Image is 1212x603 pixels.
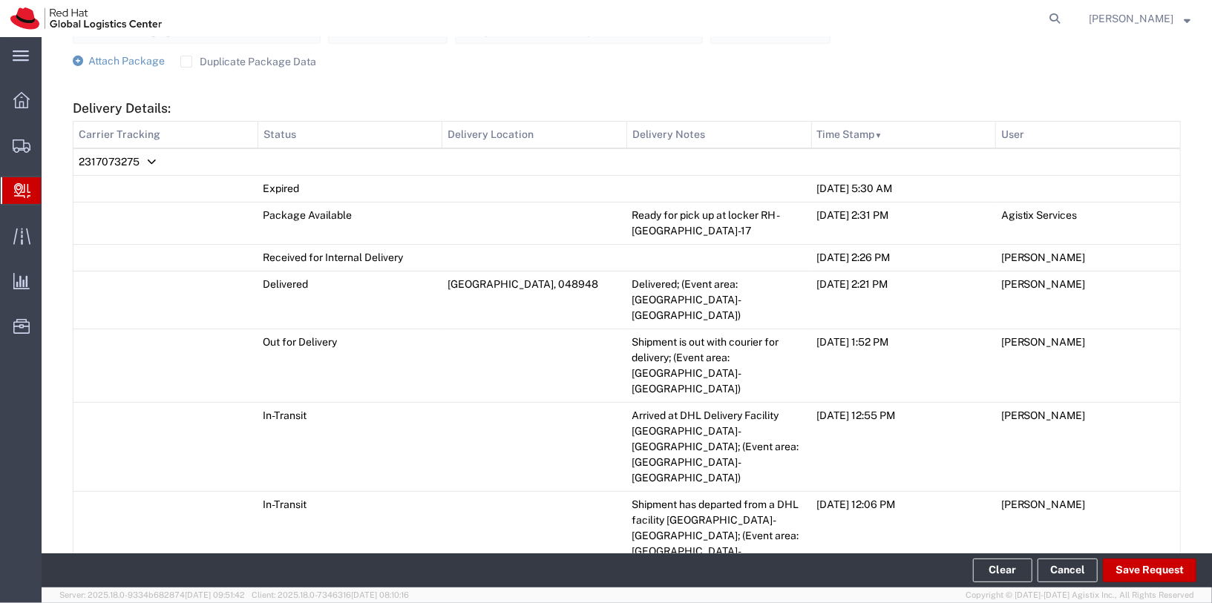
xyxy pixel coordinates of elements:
td: [DATE] 1:52 PM [811,329,996,402]
label: Duplicate Package Data [180,56,316,67]
td: Delivered [258,271,442,329]
td: Delivered; (Event area: [GEOGRAPHIC_DATA]-[GEOGRAPHIC_DATA]) [626,271,811,329]
td: Received for Internal Delivery [258,244,442,271]
button: Save Request [1103,558,1196,582]
span: [DATE] 08:10:16 [351,590,409,599]
td: [PERSON_NAME] [996,244,1181,271]
td: [PERSON_NAME] [996,402,1181,491]
th: Delivery Location [442,121,627,148]
th: Carrier Tracking [73,121,258,148]
td: Ready for pick up at locker RH - [GEOGRAPHIC_DATA]-17 [626,202,811,244]
td: Arrived at DHL Delivery Facility [GEOGRAPHIC_DATA]-[GEOGRAPHIC_DATA]; (Event area: [GEOGRAPHIC_DA... [626,402,811,491]
td: [PERSON_NAME] [996,329,1181,402]
td: [DATE] 12:06 PM [811,491,996,580]
td: In-Transit [258,402,442,491]
td: [DATE] 5:30 AM [811,175,996,202]
a: Cancel [1038,558,1098,582]
th: Status [258,121,442,148]
td: [PERSON_NAME] [996,271,1181,329]
button: Clear [973,558,1032,582]
span: 2317073275 [79,156,140,168]
span: Sally Chua [1089,10,1173,27]
img: logo [10,7,162,30]
td: Expired [258,175,442,202]
h5: Delivery Details: [73,100,1181,116]
td: [PERSON_NAME] [996,491,1181,580]
td: [DATE] 2:26 PM [811,244,996,271]
th: Time Stamp [811,121,996,148]
td: [DATE] 12:55 PM [811,402,996,491]
td: Shipment has departed from a DHL facility [GEOGRAPHIC_DATA]-[GEOGRAPHIC_DATA]; (Event area: [GEOG... [626,491,811,580]
span: Copyright © [DATE]-[DATE] Agistix Inc., All Rights Reserved [966,589,1194,602]
td: In-Transit [258,491,442,580]
span: Attach Package [88,55,165,67]
td: Package Available [258,202,442,244]
td: Out for Delivery [258,329,442,402]
td: [DATE] 2:31 PM [811,202,996,244]
button: [PERSON_NAME] [1088,10,1191,27]
td: Agistix Services [996,202,1181,244]
th: User [996,121,1181,148]
span: [DATE] 09:51:42 [185,590,245,599]
td: Shipment is out with courier for delivery; (Event area: [GEOGRAPHIC_DATA]-[GEOGRAPHIC_DATA]) [626,329,811,402]
td: [DATE] 2:21 PM [811,271,996,329]
span: Client: 2025.18.0-7346316 [252,590,409,599]
td: [GEOGRAPHIC_DATA], 048948 [442,271,627,329]
span: Server: 2025.18.0-9334b682874 [59,590,245,599]
th: Delivery Notes [626,121,811,148]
